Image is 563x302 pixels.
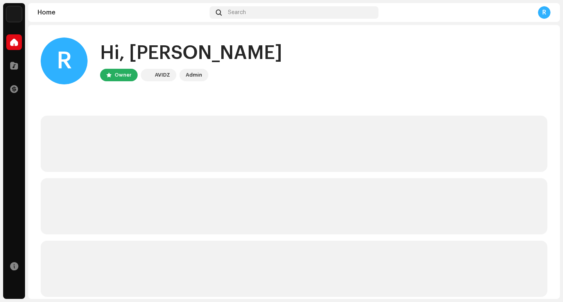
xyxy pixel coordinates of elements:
div: Admin [186,70,202,80]
div: AVIDZ [155,70,170,80]
div: R [41,38,88,84]
div: Owner [115,70,131,80]
div: Home [38,9,206,16]
span: Search [228,9,246,16]
img: 10d72f0b-d06a-424f-aeaa-9c9f537e57b6 [6,6,22,22]
div: Hi, [PERSON_NAME] [100,41,282,66]
div: R [538,6,550,19]
img: 10d72f0b-d06a-424f-aeaa-9c9f537e57b6 [142,70,152,80]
